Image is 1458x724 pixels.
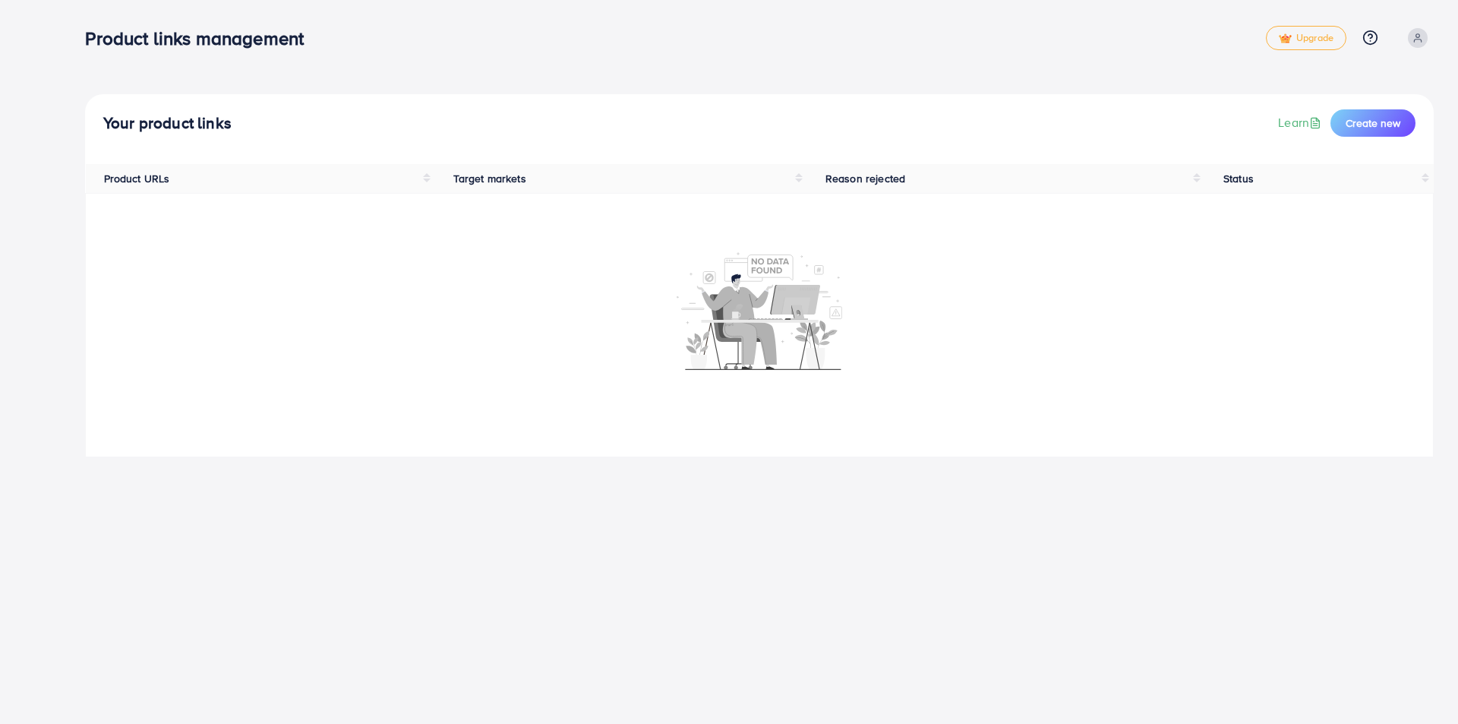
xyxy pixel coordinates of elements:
img: tick [1279,33,1292,44]
span: Product URLs [104,171,170,186]
button: Create new [1330,109,1415,137]
img: No account [677,251,842,370]
a: tickUpgrade [1266,26,1346,50]
h4: Your product links [103,114,232,133]
span: Create new [1346,115,1400,131]
a: Learn [1278,114,1324,131]
span: Target markets [453,171,525,186]
h3: Product links management [85,27,316,49]
span: Status [1223,171,1254,186]
span: Upgrade [1279,33,1333,44]
span: Reason rejected [825,171,905,186]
